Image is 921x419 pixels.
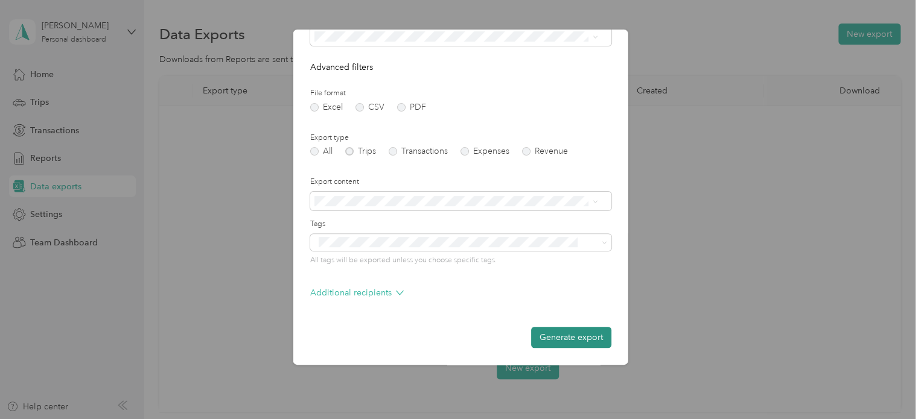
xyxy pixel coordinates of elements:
[531,327,611,348] button: Generate export
[310,219,611,230] label: Tags
[389,147,448,156] label: Transactions
[310,255,611,266] p: All tags will be exported unless you choose specific tags.
[310,147,333,156] label: All
[310,88,611,99] label: File format
[355,103,384,112] label: CSV
[522,147,568,156] label: Revenue
[460,147,509,156] label: Expenses
[310,61,611,74] p: Advanced filters
[310,133,611,143] label: Export type
[853,351,921,419] iframe: Everlance-gr Chat Button Frame
[397,103,426,112] label: PDF
[310,286,404,299] p: Additional recipients
[310,177,611,187] label: Export content
[310,103,343,112] label: Excel
[345,147,376,156] label: Trips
